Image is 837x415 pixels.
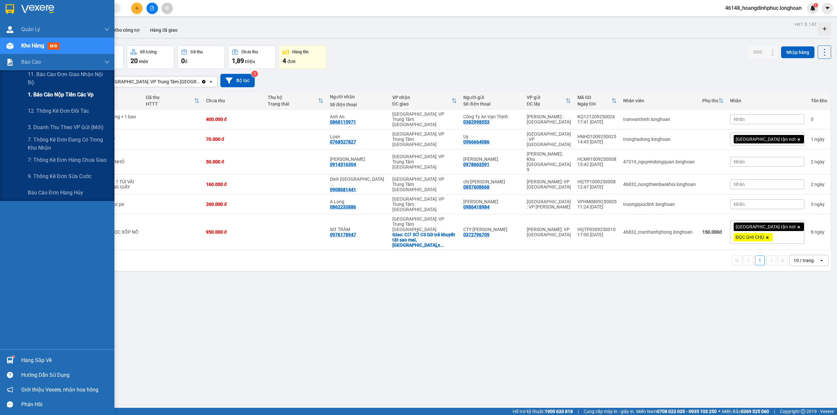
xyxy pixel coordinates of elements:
span: ngày [814,229,825,235]
span: question-circle [7,372,13,378]
span: caret-down [825,5,830,11]
span: Cung cấp máy in - giấy in: [584,408,635,415]
span: đơn [287,59,296,64]
div: 1 thùng giấy [90,137,139,142]
div: Anh An [330,114,386,119]
div: [GEOGRAPHIC_DATA]: VP Trung Tâm [GEOGRAPHIC_DATA] [392,216,457,232]
div: [PERSON_NAME]: VP [GEOGRAPHIC_DATA] [527,179,571,190]
div: 260.000 đ [206,202,261,207]
span: Giới thiệu Vexere, nhận hoa hồng [21,386,98,394]
span: ngày [814,137,825,142]
div: Người nhận [330,94,386,99]
button: plus [131,3,143,14]
div: Đã thu [191,50,203,54]
div: [GEOGRAPHIC_DATA]: VP Trung Tâm [GEOGRAPHIC_DATA] [104,78,200,85]
div: ĐC lấy [527,101,566,107]
div: Nhãn [730,98,804,103]
svg: Clear value [201,79,206,84]
span: plus [135,6,139,10]
div: 47319_nguyendongquan.longhoan [623,159,696,164]
div: 15:42 [DATE] [577,162,617,167]
span: 4 [282,57,286,65]
div: Nhân viên [623,98,696,103]
div: Chưa thu [241,50,258,54]
span: Báo cáo [21,58,41,66]
div: [GEOGRAPHIC_DATA] : VP [PERSON_NAME] [527,199,571,209]
span: Miền Bắc [722,408,769,415]
img: warehouse-icon [7,357,13,364]
div: tranvanthinh.longhoan [623,117,696,122]
img: warehouse-icon [7,42,13,49]
span: ngày [814,159,825,164]
div: 2 [811,182,827,187]
img: icon-new-feature [810,5,816,11]
span: Nhãn [734,182,745,187]
div: 0768527827 [330,139,356,144]
div: VP nhận [392,95,452,100]
svg: open [208,79,214,84]
div: 0382998553 [463,119,489,124]
div: Mã GD [577,95,611,100]
div: 0857608668 [463,184,489,190]
div: Hàng sắp về [21,356,110,365]
div: 8 bao tải trắng + 1 bao tải nâu [90,114,139,124]
button: SMS [748,46,767,58]
div: HTTT [146,101,194,107]
span: | [578,408,579,415]
span: down [104,59,110,65]
div: 0978663591 [463,162,489,167]
th: Toggle SortBy [265,92,326,109]
div: Nam Anh [463,199,520,204]
div: 0976178947 [330,232,356,237]
div: 160.000 đ [206,182,261,187]
div: 1 [811,137,827,142]
div: HNHD1009250025 [577,134,617,139]
strong: 0369 525 060 [741,409,769,414]
div: Trạng thái [268,101,318,107]
span: 1. Báo cáo nộp tiền các vp [28,91,94,99]
button: aim [162,3,173,14]
div: A Long [330,199,386,204]
span: ngày [814,182,825,187]
button: Kho công nợ [109,22,145,38]
div: 0914316304 [330,162,356,167]
div: 8 [811,229,827,235]
span: ... [330,182,334,187]
span: copyright [801,409,805,414]
div: KQ121209250026 [577,114,617,119]
th: Toggle SortBy [389,92,460,109]
div: Phụ thu [702,98,718,103]
img: logo-vxr [6,4,14,14]
div: 17:41 [DATE] [577,119,617,124]
span: Nhãn [734,117,745,122]
div: 0868115971 [330,119,356,124]
div: Anh Quang [330,157,386,162]
div: [PERSON_NAME]: VP [GEOGRAPHIC_DATA] [527,227,571,237]
span: 20 [130,57,138,65]
span: 11. Báo cáo đơn giao nhận nội bộ [28,70,110,87]
div: 50.000 đ [206,159,261,164]
div: [GEOGRAPHIC_DATA]: VP Trung Tâm [GEOGRAPHIC_DATA] [392,154,457,170]
span: Báo cáo đơn hàng hủy [28,189,83,197]
div: [PERSON_NAME] : [GEOGRAPHIC_DATA] [527,114,571,124]
div: 0986418984 [463,204,489,209]
strong: 1900 633 818 [545,409,573,414]
div: Hà hansa [463,157,520,162]
img: solution-icon [7,59,13,66]
span: ngày [814,202,825,207]
div: 70.000 đ [206,137,261,142]
div: [PERSON_NAME]: Kho [GEOGRAPHIC_DATA] 9 [527,151,571,172]
div: Dinh Hai Nam 0857608668 [330,176,386,187]
div: HCM91009250008 [577,157,617,162]
div: Số lượng [140,50,157,54]
div: Ngày ĐH [577,101,611,107]
button: file-add [146,3,158,14]
div: truongquoclinh.longhoan [623,202,696,207]
span: 9. Thống kê đơn sửa cước [28,172,92,180]
div: [GEOGRAPHIC_DATA]: VP Trung Tâm [GEOGRAPHIC_DATA] [392,196,457,212]
span: 1,89 [232,57,244,65]
button: Nhập hàng [781,46,814,58]
div: 10 / trang [794,257,814,264]
div: Phản hồi [21,400,110,409]
div: Tồn kho [811,98,827,103]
